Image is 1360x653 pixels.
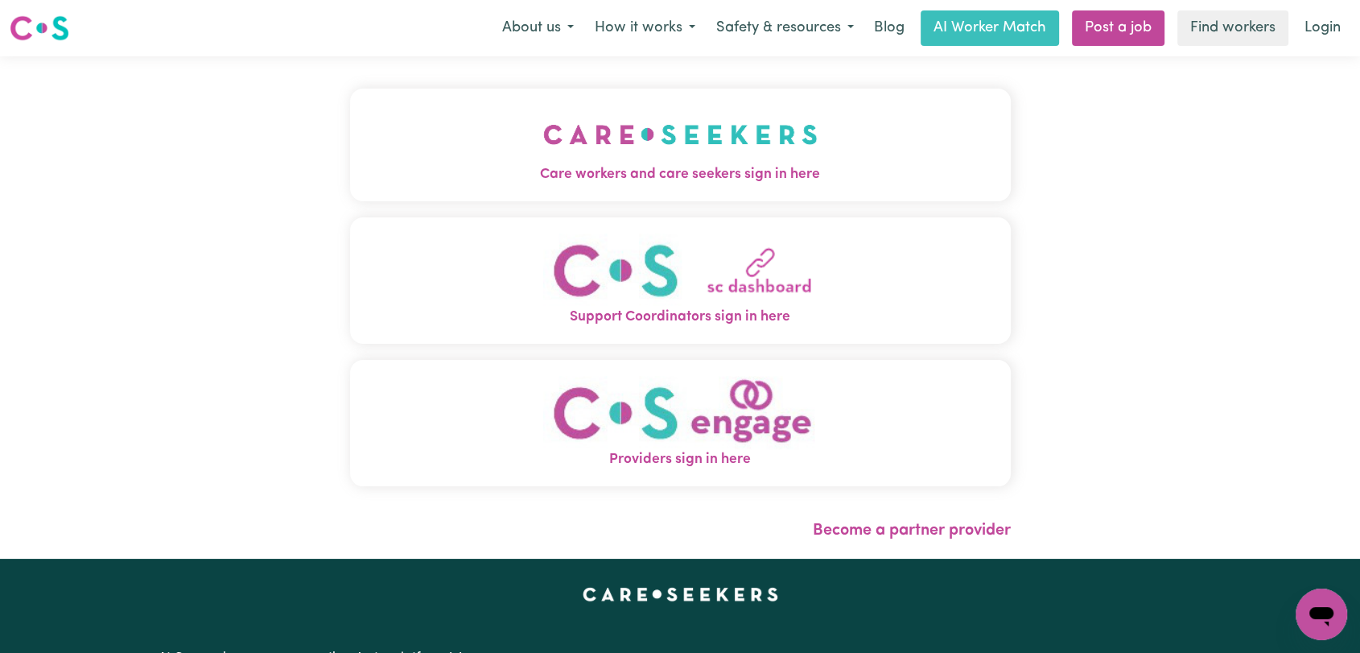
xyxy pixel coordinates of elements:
[1072,10,1164,46] a: Post a job
[492,11,584,45] button: About us
[813,523,1011,539] a: Become a partner provider
[350,89,1011,201] button: Care workers and care seekers sign in here
[1296,589,1347,640] iframe: Button to launch messaging window
[350,217,1011,344] button: Support Coordinators sign in here
[584,11,706,45] button: How it works
[921,10,1059,46] a: AI Worker Match
[350,164,1011,185] span: Care workers and care seekers sign in here
[706,11,864,45] button: Safety & resources
[350,449,1011,470] span: Providers sign in here
[1177,10,1288,46] a: Find workers
[1295,10,1350,46] a: Login
[864,10,914,46] a: Blog
[350,307,1011,328] span: Support Coordinators sign in here
[10,10,69,47] a: Careseekers logo
[350,360,1011,486] button: Providers sign in here
[10,14,69,43] img: Careseekers logo
[583,588,778,601] a: Careseekers home page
